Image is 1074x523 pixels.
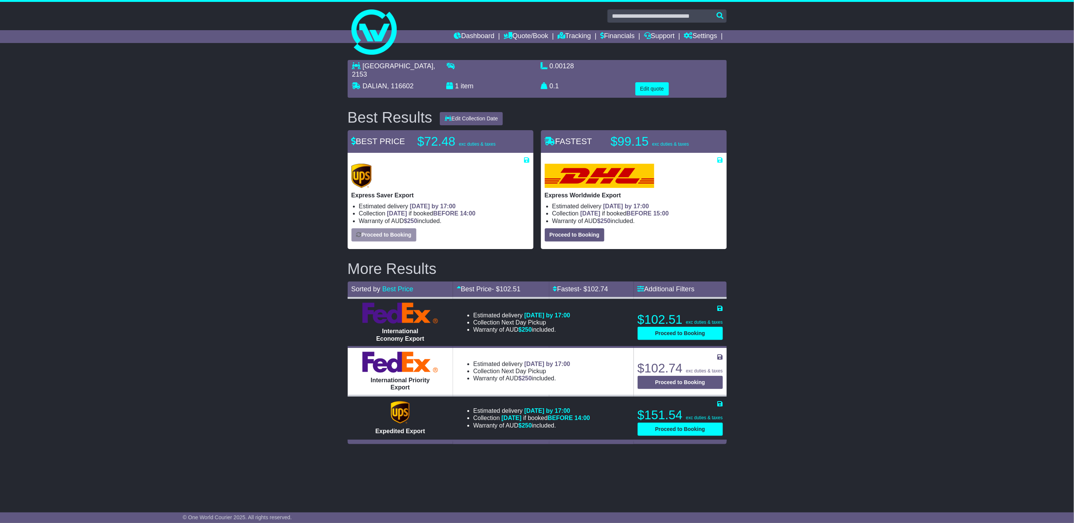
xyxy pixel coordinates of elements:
[587,285,608,293] span: 102.74
[352,62,435,78] span: , 2153
[459,142,496,147] span: exc duties & taxes
[552,210,723,217] li: Collection
[638,423,723,436] button: Proceed to Booking
[502,368,546,374] span: Next Day Pickup
[473,368,570,375] li: Collection
[518,375,532,381] span: $
[552,217,723,225] li: Warranty of AUD included.
[518,326,532,333] span: $
[545,228,604,242] button: Proceed to Booking
[579,285,608,293] span: - $
[600,30,635,43] a: Financials
[518,422,532,429] span: $
[454,30,495,43] a: Dashboard
[653,210,669,217] span: 15:00
[362,352,438,373] img: FedEx Express: International Priority Export
[611,134,705,149] p: $99.15
[418,134,512,149] p: $72.48
[473,422,590,429] li: Warranty of AUD included.
[351,228,416,242] button: Proceed to Booking
[351,192,530,199] p: Express Saver Export
[603,203,649,209] span: [DATE] by 17:00
[492,285,521,293] span: - $
[550,82,559,90] span: 0.1
[522,422,532,429] span: 250
[638,312,723,327] p: $102.51
[545,164,654,188] img: DHL: Express Worldwide Export
[522,326,532,333] span: 250
[407,218,418,224] span: 250
[473,360,570,368] li: Estimated delivery
[597,218,611,224] span: $
[524,361,570,367] span: [DATE] by 17:00
[638,285,695,293] a: Additional Filters
[502,415,522,421] span: [DATE]
[552,203,723,210] li: Estimated delivery
[638,361,723,376] p: $102.74
[457,285,521,293] a: Best Price- $102.51
[638,408,723,423] p: $151.54
[686,320,723,325] span: exc duties & taxes
[460,210,476,217] span: 14:00
[553,285,608,293] a: Fastest- $102.74
[686,368,723,374] span: exc duties & taxes
[502,319,546,326] span: Next Day Pickup
[440,112,503,125] button: Edit Collection Date
[473,375,570,382] li: Warranty of AUD included.
[635,82,669,95] button: Edit quote
[375,428,425,434] span: Expedited Export
[433,210,459,217] span: BEFORE
[652,142,689,147] span: exc duties & taxes
[348,260,727,277] h2: More Results
[548,415,573,421] span: BEFORE
[500,285,521,293] span: 102.51
[545,137,592,146] span: FASTEST
[580,210,600,217] span: [DATE]
[558,30,591,43] a: Tracking
[359,210,530,217] li: Collection
[359,203,530,210] li: Estimated delivery
[473,326,570,333] li: Warranty of AUD included.
[376,328,424,341] span: International Economy Export
[363,62,433,70] span: [GEOGRAPHIC_DATA]
[504,30,548,43] a: Quote/Book
[391,401,410,424] img: UPS (new): Expedited Export
[455,82,459,90] span: 1
[387,210,475,217] span: if booked
[359,217,530,225] li: Warranty of AUD included.
[183,514,292,520] span: © One World Courier 2025. All rights reserved.
[550,62,574,70] span: 0.00128
[371,377,430,391] span: International Priority Export
[351,164,372,188] img: UPS (new): Express Saver Export
[627,210,652,217] span: BEFORE
[351,137,405,146] span: BEST PRICE
[575,415,590,421] span: 14:00
[404,218,418,224] span: $
[363,82,387,90] span: DALIAN
[545,192,723,199] p: Express Worldwide Export
[522,375,532,381] span: 250
[638,376,723,389] button: Proceed to Booking
[382,285,413,293] a: Best Price
[473,407,590,414] li: Estimated delivery
[686,415,723,420] span: exc duties & taxes
[410,203,456,209] span: [DATE] by 17:00
[524,408,570,414] span: [DATE] by 17:00
[473,414,590,421] li: Collection
[638,327,723,340] button: Proceed to Booking
[684,30,717,43] a: Settings
[351,285,381,293] span: Sorted by
[387,82,414,90] span: , 116602
[461,82,474,90] span: item
[362,303,438,324] img: FedEx Express: International Economy Export
[524,312,570,318] span: [DATE] by 17:00
[502,415,590,421] span: if booked
[601,218,611,224] span: 250
[344,109,436,126] div: Best Results
[473,312,570,319] li: Estimated delivery
[387,210,407,217] span: [DATE]
[580,210,669,217] span: if booked
[644,30,675,43] a: Support
[473,319,570,326] li: Collection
